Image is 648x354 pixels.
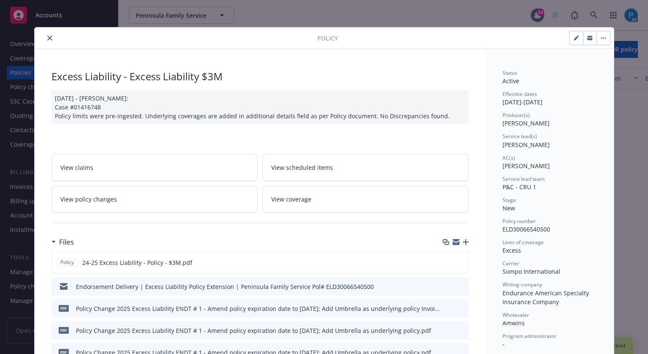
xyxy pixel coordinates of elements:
[502,281,542,288] span: Writing company
[444,258,451,267] button: download file
[502,332,556,340] span: Program administrator
[502,77,519,85] span: Active
[502,162,550,170] span: [PERSON_NAME]
[502,133,537,140] span: Service lead(s)
[51,186,258,212] a: View policy changes
[502,225,550,233] span: ELD30066540500
[262,186,469,212] a: View coverage
[76,304,441,313] div: Policy Change 2025 Excess Liability ENDT # 1 - Amend policy expiration date to [DATE]; Add Umbrel...
[76,282,374,291] div: Endorsement Delivery | Excess Liability Policy Extension | Peninsula Family Service Pol# ELD30066...
[457,258,465,267] button: preview file
[502,311,529,319] span: Wholesaler
[444,282,451,291] button: download file
[502,340,505,348] span: -
[317,34,338,43] span: Policy
[45,33,55,43] button: close
[444,326,451,335] button: download file
[502,175,545,182] span: Service lead team
[502,204,515,212] span: New
[502,239,544,246] span: Lines of coverage
[502,319,525,327] span: Amwins
[502,119,550,127] span: [PERSON_NAME]
[59,237,74,248] h3: Files
[502,289,591,306] span: Endurance American Specialty Insurance Company
[51,90,469,124] div: [DATE] - [PERSON_NAME]: Case #01416748 Policy limits were pre-ingested. Underlying coverages are ...
[502,196,516,204] span: Stage
[59,327,69,333] span: pdf
[59,259,76,266] span: Policy
[271,195,311,204] span: View coverage
[458,282,465,291] button: preview file
[502,246,597,255] div: Excess
[51,237,74,248] div: Files
[502,183,536,191] span: P&C - CRU 1
[60,163,93,172] span: View claims
[502,90,537,98] span: Effective dates
[59,305,69,311] span: pdf
[51,69,469,84] div: Excess Liability - Excess Liability $3M
[51,154,258,181] a: View claims
[502,90,597,106] div: [DATE] - [DATE]
[76,326,431,335] div: Policy Change 2025 Excess Liability ENDT # 1 - Amend policy expiration date to [DATE]; Add Umbrel...
[262,154,469,181] a: View scheduled items
[502,141,550,149] span: [PERSON_NAME]
[502,69,517,76] span: Status
[444,304,451,313] button: download file
[458,326,465,335] button: preview file
[271,163,333,172] span: View scheduled items
[502,154,515,161] span: AC(s)
[502,112,530,119] span: Producer(s)
[458,304,465,313] button: preview file
[60,195,117,204] span: View policy changes
[502,218,536,225] span: Policy number
[82,258,192,267] span: 24-25 Excess Liability - Policy - $3M.pdf
[502,260,519,267] span: Carrier
[502,267,560,275] span: Sompo International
